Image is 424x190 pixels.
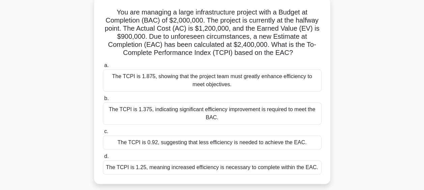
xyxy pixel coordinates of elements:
[103,69,321,92] div: The TCPI is 1.875, showing that the project team must greatly enhance efficiency to meet objectives.
[102,8,322,57] h5: You are managing a large infrastructure project with a Budget at Completion (BAC) of $2,000,000. ...
[103,135,321,150] div: The TCPI is 0.92, suggesting that less efficiency is needed to achieve the EAC.
[104,62,109,68] span: a.
[104,153,109,159] span: d.
[103,102,321,125] div: The TCPI is 1.375, indicating significant efficiency improvement is required to meet the BAC.
[103,160,321,175] div: The TCPI is 1.25, meaning increased efficiency is necessary to complete within the EAC.
[104,95,109,101] span: b.
[104,128,108,134] span: c.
